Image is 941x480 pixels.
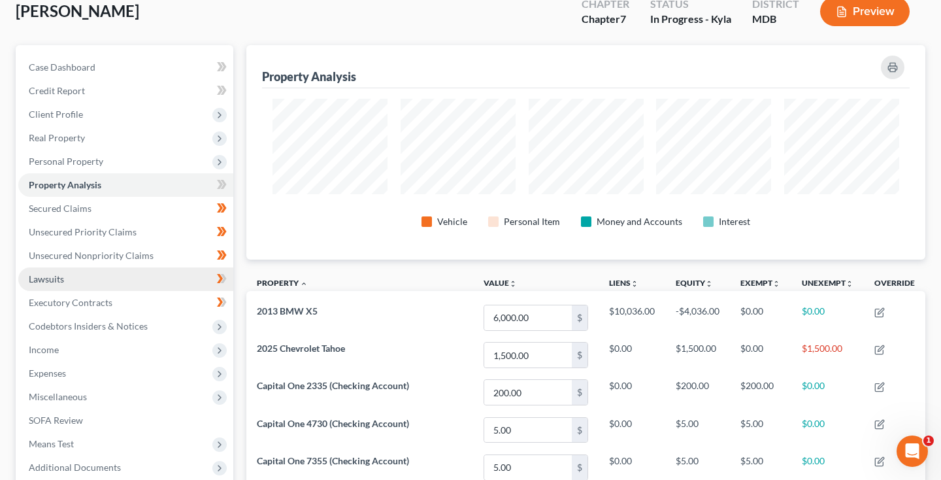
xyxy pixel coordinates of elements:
[29,156,103,167] span: Personal Property
[29,462,121,473] span: Additional Documents
[572,455,587,480] div: $
[719,215,750,228] div: Interest
[29,250,154,261] span: Unsecured Nonpriority Claims
[257,278,308,288] a: Property expand_less
[572,418,587,443] div: $
[437,215,467,228] div: Vehicle
[509,280,517,288] i: unfold_more
[18,291,233,315] a: Executory Contracts
[18,267,233,291] a: Lawsuits
[484,380,572,405] input: 0.00
[300,280,308,288] i: expand_less
[597,215,682,228] div: Money and Accounts
[18,56,233,79] a: Case Dashboard
[18,173,233,197] a: Property Analysis
[599,374,665,411] td: $0.00
[730,411,791,449] td: $5.00
[572,380,587,405] div: $
[257,380,409,391] span: Capital One 2335 (Checking Account)
[29,226,137,237] span: Unsecured Priority Claims
[665,299,730,336] td: -$4,036.00
[29,61,95,73] span: Case Dashboard
[29,344,59,355] span: Income
[620,12,626,25] span: 7
[484,305,572,330] input: 0.00
[923,436,934,446] span: 1
[504,215,560,228] div: Personal Item
[599,411,665,449] td: $0.00
[484,455,572,480] input: 0.00
[791,337,864,374] td: $1,500.00
[29,85,85,96] span: Credit Report
[599,337,665,374] td: $0.00
[665,337,730,374] td: $1,500.00
[802,278,853,288] a: Unexemptunfold_more
[29,203,91,214] span: Secured Claims
[609,278,638,288] a: Liensunfold_more
[18,409,233,432] a: SOFA Review
[631,280,638,288] i: unfold_more
[29,297,112,308] span: Executory Contracts
[665,374,730,411] td: $200.00
[29,132,85,143] span: Real Property
[846,280,853,288] i: unfold_more
[791,299,864,336] td: $0.00
[650,12,731,27] div: In Progress - Kyla
[572,305,587,330] div: $
[257,418,409,429] span: Capital One 4730 (Checking Account)
[29,109,83,120] span: Client Profile
[864,270,925,300] th: Override
[29,438,74,449] span: Means Test
[29,179,101,190] span: Property Analysis
[730,337,791,374] td: $0.00
[772,280,780,288] i: unfold_more
[18,197,233,220] a: Secured Claims
[29,273,64,284] span: Lawsuits
[730,299,791,336] td: $0.00
[730,374,791,411] td: $200.00
[257,343,345,354] span: 2025 Chevrolet Tahoe
[599,299,665,336] td: $10,036.00
[262,69,356,84] div: Property Analysis
[572,343,587,368] div: $
[18,79,233,103] a: Credit Report
[16,1,139,20] span: [PERSON_NAME]
[791,411,864,449] td: $0.00
[484,343,572,368] input: 0.00
[582,12,629,27] div: Chapter
[29,320,148,332] span: Codebtors Insiders & Notices
[665,411,730,449] td: $5.00
[257,305,318,317] span: 2013 BMW X5
[29,415,83,426] span: SOFA Review
[676,278,713,288] a: Equityunfold_more
[791,374,864,411] td: $0.00
[752,12,799,27] div: MDB
[18,220,233,244] a: Unsecured Priority Claims
[740,278,780,288] a: Exemptunfold_more
[705,280,713,288] i: unfold_more
[897,436,928,467] iframe: Intercom live chat
[29,368,66,379] span: Expenses
[18,244,233,267] a: Unsecured Nonpriority Claims
[257,455,409,466] span: Capital One 7355 (Checking Account)
[29,391,87,402] span: Miscellaneous
[484,418,572,443] input: 0.00
[484,278,517,288] a: Valueunfold_more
